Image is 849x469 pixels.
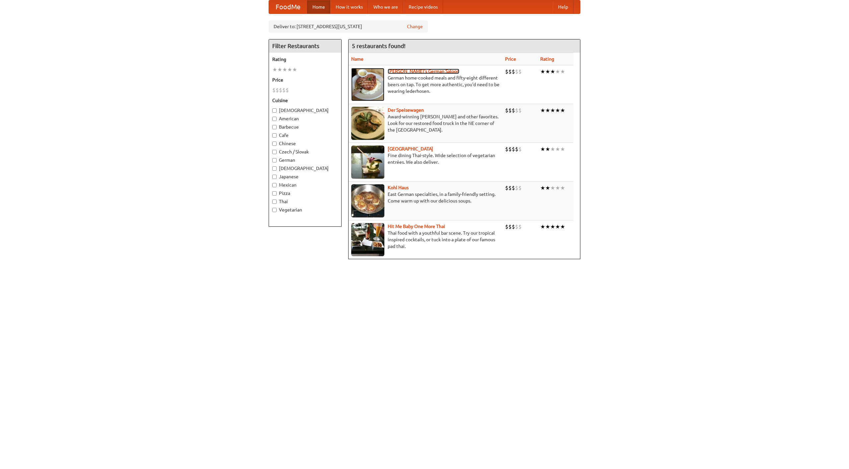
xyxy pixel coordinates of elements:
img: kohlhaus.jpg [351,184,384,217]
li: ★ [560,68,565,75]
li: ★ [560,146,565,153]
li: ★ [560,223,565,230]
li: ★ [555,184,560,192]
input: Vegetarian [272,208,277,212]
li: $ [518,107,522,114]
ng-pluralize: 5 restaurants found! [352,43,406,49]
a: [GEOGRAPHIC_DATA] [388,146,433,151]
img: satay.jpg [351,146,384,179]
li: $ [518,223,522,230]
li: ★ [550,184,555,192]
li: $ [505,146,508,153]
a: Help [553,0,573,14]
li: $ [515,68,518,75]
li: ★ [540,184,545,192]
p: East German specialties, in a family-friendly setting. Come warm up with our delicious soups. [351,191,500,204]
li: $ [505,68,508,75]
input: Cafe [272,133,277,138]
li: ★ [292,66,297,73]
h5: Cuisine [272,97,338,104]
input: [DEMOGRAPHIC_DATA] [272,108,277,113]
li: ★ [545,223,550,230]
li: $ [276,87,279,94]
li: $ [512,184,515,192]
a: FoodMe [269,0,307,14]
a: Recipe videos [403,0,443,14]
li: ★ [540,146,545,153]
li: ★ [560,107,565,114]
img: speisewagen.jpg [351,107,384,140]
li: $ [512,146,515,153]
li: $ [282,87,286,94]
li: ★ [545,68,550,75]
li: ★ [540,107,545,114]
li: ★ [555,107,560,114]
li: $ [518,68,522,75]
li: ★ [545,107,550,114]
h5: Price [272,77,338,83]
li: $ [272,87,276,94]
a: Change [407,23,423,30]
li: ★ [550,146,555,153]
li: $ [505,223,508,230]
label: [DEMOGRAPHIC_DATA] [272,165,338,172]
label: German [272,157,338,163]
li: ★ [550,107,555,114]
li: ★ [540,68,545,75]
input: Barbecue [272,125,277,129]
a: Name [351,56,363,62]
li: ★ [560,184,565,192]
li: $ [515,184,518,192]
li: $ [505,184,508,192]
li: ★ [272,66,277,73]
input: Mexican [272,183,277,187]
input: German [272,158,277,162]
div: Deliver to: [STREET_ADDRESS][US_STATE] [269,21,428,32]
label: Japanese [272,173,338,180]
li: $ [515,146,518,153]
input: American [272,117,277,121]
li: $ [512,223,515,230]
a: Who we are [368,0,403,14]
a: Price [505,56,516,62]
li: $ [508,223,512,230]
label: Mexican [272,182,338,188]
a: Hit Me Baby One More Thai [388,224,445,229]
p: Thai food with a youthful bar scene. Try our tropical inspired cocktails, or tuck into a plate of... [351,230,500,250]
p: German home-cooked meals and fifty-eight different beers on tap. To get more authentic, you'd nee... [351,75,500,94]
a: Kohl Haus [388,185,409,190]
label: Pizza [272,190,338,197]
li: $ [518,184,522,192]
li: ★ [545,184,550,192]
li: $ [508,68,512,75]
a: [PERSON_NAME]'s German Saloon [388,69,459,74]
input: Thai [272,200,277,204]
li: $ [279,87,282,94]
input: Chinese [272,142,277,146]
li: $ [512,107,515,114]
input: [DEMOGRAPHIC_DATA] [272,166,277,171]
li: $ [518,146,522,153]
li: ★ [545,146,550,153]
label: Cafe [272,132,338,139]
label: American [272,115,338,122]
a: Der Speisewagen [388,107,424,113]
li: ★ [550,223,555,230]
li: $ [515,223,518,230]
li: $ [515,107,518,114]
li: $ [512,68,515,75]
label: [DEMOGRAPHIC_DATA] [272,107,338,114]
li: ★ [540,223,545,230]
h5: Rating [272,56,338,63]
h4: Filter Restaurants [269,39,341,53]
img: babythai.jpg [351,223,384,256]
li: ★ [287,66,292,73]
a: Home [307,0,330,14]
li: ★ [555,146,560,153]
label: Barbecue [272,124,338,130]
li: $ [508,146,512,153]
